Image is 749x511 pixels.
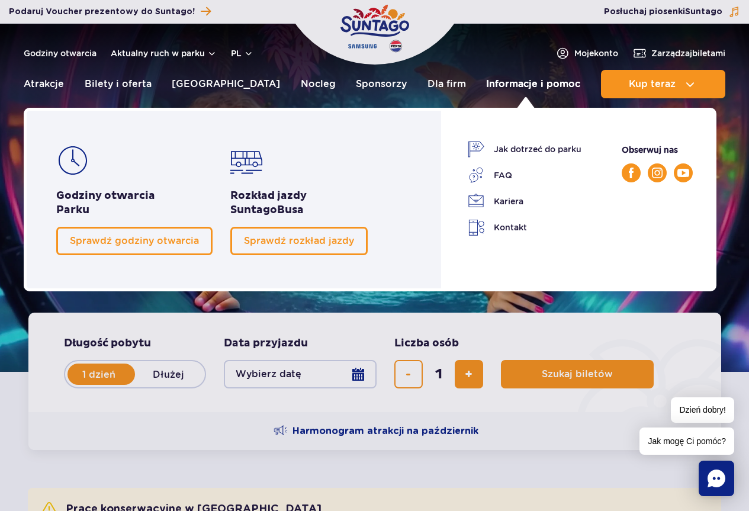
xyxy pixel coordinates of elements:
a: Kariera [468,193,581,210]
a: Kontakt [468,219,581,236]
a: Mojekonto [555,46,618,60]
a: [GEOGRAPHIC_DATA] [172,70,280,98]
a: Dla firm [427,70,466,98]
span: Dzień dobry! [671,397,734,423]
button: pl [231,47,253,59]
a: Zarządzajbiletami [632,46,725,60]
a: FAQ [468,167,581,184]
a: Sprawdź rozkład jazdy [230,227,368,255]
button: Aktualny ruch w parku [111,49,217,58]
a: Sprawdź godziny otwarcia [56,227,213,255]
span: Sprawdź rozkład jazdy [244,235,354,246]
h2: Godziny otwarcia Parku [56,189,213,217]
a: Nocleg [301,70,336,98]
button: Kup teraz [601,70,725,98]
img: YouTube [677,169,689,177]
a: Atrakcje [24,70,64,98]
a: Jak dotrzeć do parku [468,141,581,158]
div: Chat [699,461,734,496]
a: Bilety i oferta [85,70,152,98]
img: Facebook [629,168,634,178]
a: Informacje i pomoc [486,70,580,98]
span: Zarządzaj biletami [651,47,725,59]
h2: Rozkład jazdy Busa [230,189,368,217]
span: Kup teraz [629,79,676,89]
img: Instagram [652,168,663,178]
p: Obserwuj nas [622,143,693,156]
a: Godziny otwarcia [24,47,97,59]
span: Moje konto [574,47,618,59]
span: Suntago [230,203,277,217]
span: Sprawdź godziny otwarcia [70,235,199,246]
span: Jak mogę Ci pomóc? [639,428,734,455]
a: Sponsorzy [356,70,407,98]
